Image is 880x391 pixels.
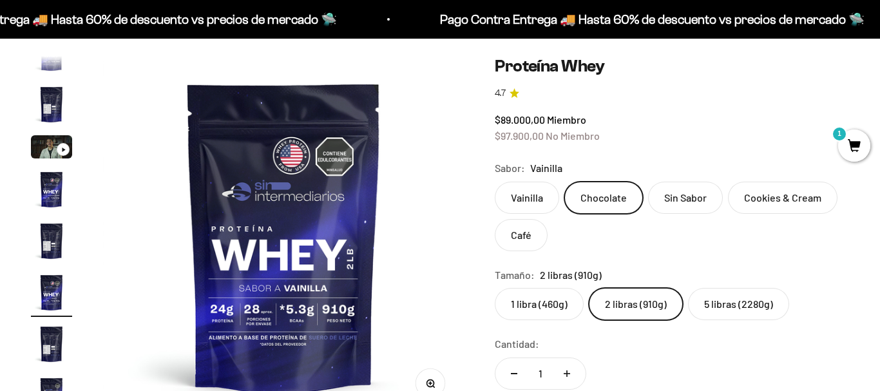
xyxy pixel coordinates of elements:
span: $89.000,00 [495,113,545,126]
span: $97.900,00 [495,129,544,142]
button: Ir al artículo 2 [31,84,72,129]
button: Aumentar cantidad [548,358,586,389]
img: Proteína Whey [31,272,72,313]
p: Pago Contra Entrega 🚚 Hasta 60% de descuento vs precios de mercado 🛸 [288,9,713,30]
img: Proteína Whey [31,84,72,125]
span: Vainilla [530,160,562,176]
a: 1 [838,140,870,154]
span: 2 libras (910g) [540,267,602,283]
legend: Tamaño: [495,267,535,283]
img: Proteína Whey [31,169,72,210]
button: Ir al artículo 4 [31,169,72,214]
img: Proteína Whey [31,323,72,365]
span: Miembro [547,113,586,126]
legend: Sabor: [495,160,525,176]
label: Cantidad: [495,336,539,352]
mark: 1 [832,126,847,142]
img: Proteína Whey [31,220,72,262]
span: 4.7 [495,86,506,100]
span: No Miembro [546,129,600,142]
button: Ir al artículo 7 [31,323,72,368]
button: Ir al artículo 6 [31,272,72,317]
button: Ir al artículo 5 [31,220,72,265]
h1: Proteína Whey [495,56,849,76]
button: Ir al artículo 3 [31,135,72,162]
button: Reducir cantidad [495,358,533,389]
a: 4.74.7 de 5.0 estrellas [495,86,849,100]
